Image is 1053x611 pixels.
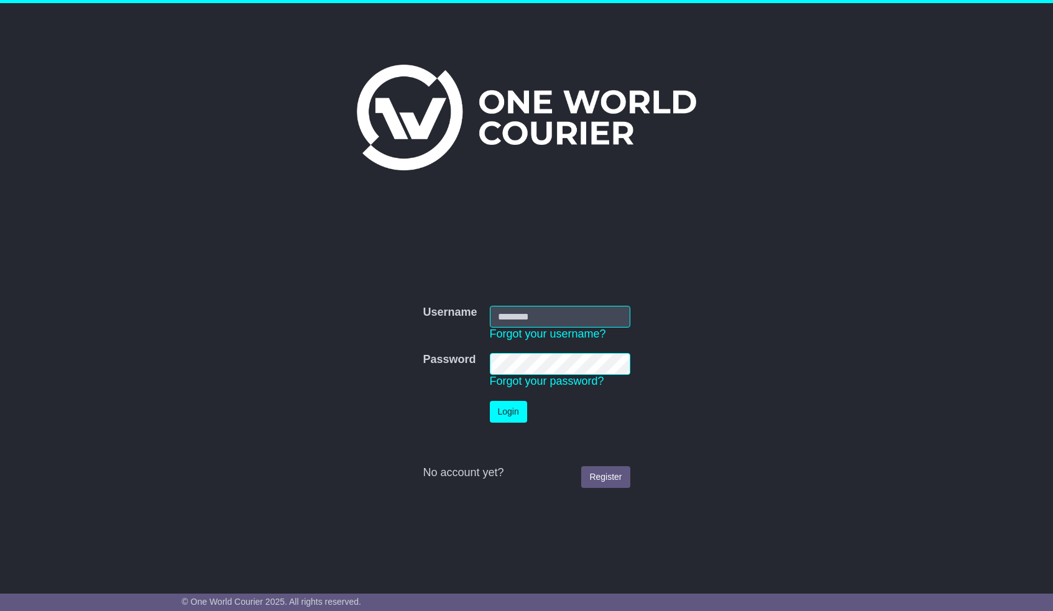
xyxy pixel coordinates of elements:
[490,401,527,423] button: Login
[490,328,606,340] a: Forgot your username?
[423,353,476,367] label: Password
[423,306,477,319] label: Username
[357,65,696,170] img: One World
[182,597,361,607] span: © One World Courier 2025. All rights reserved.
[490,375,604,387] a: Forgot your password?
[581,466,630,488] a: Register
[423,466,630,480] div: No account yet?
